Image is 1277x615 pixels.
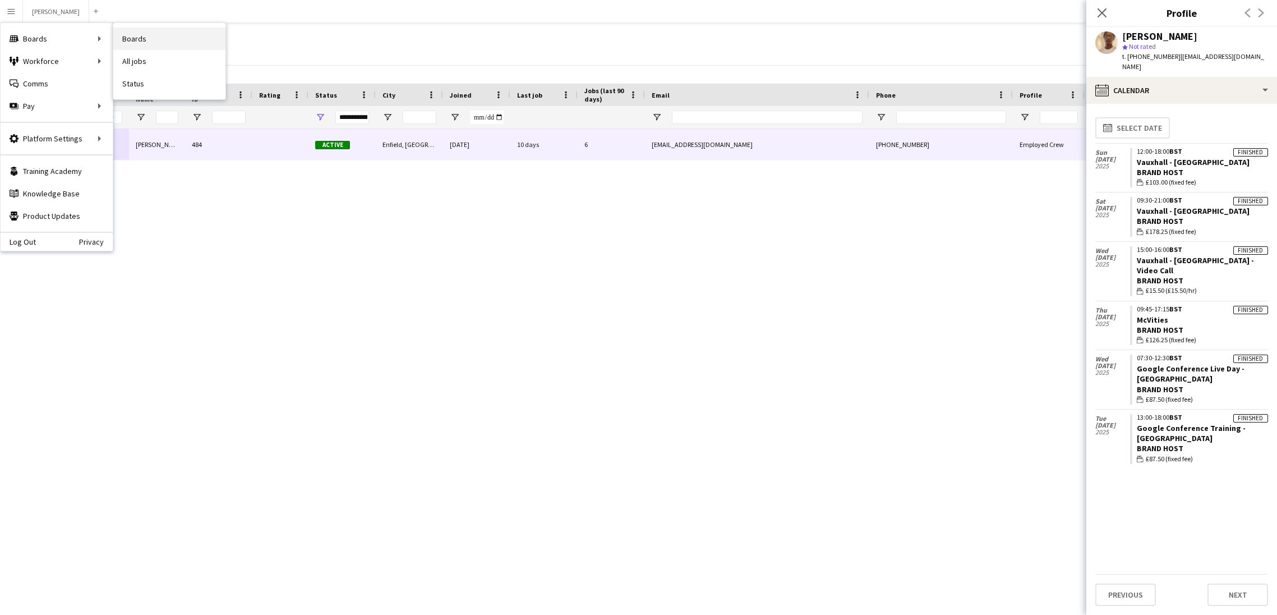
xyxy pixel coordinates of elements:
span: Status [315,91,337,99]
span: £15.50 (£15.50/hr) [1146,286,1197,296]
button: Open Filter Menu [382,112,393,122]
div: Brand Host [1137,384,1268,394]
div: [EMAIL_ADDRESS][DOMAIN_NAME] [645,129,869,160]
h3: Profile [1086,6,1277,20]
span: 2025 [1095,369,1130,376]
span: [DATE] [1095,314,1130,320]
span: Profile [1020,91,1042,99]
span: City [382,91,395,99]
span: 2025 [1095,429,1130,435]
div: Finished [1233,355,1268,363]
button: Next [1207,584,1268,606]
div: 6 [578,129,645,160]
span: £178.25 (fixed fee) [1146,227,1196,237]
div: 07:30-12:30 [1137,355,1268,361]
span: 2025 [1095,212,1130,218]
a: Google Conference Live Day - [GEOGRAPHIC_DATA] [1137,364,1244,384]
a: Boards [113,27,225,50]
div: 484 [185,129,252,160]
span: [DATE] [1095,362,1130,369]
span: 2025 [1095,320,1130,327]
button: Open Filter Menu [1020,112,1030,122]
button: Select date [1095,117,1170,139]
div: [PERSON_NAME] [1122,31,1197,42]
div: 10 days [510,129,578,160]
span: Wed [1095,247,1130,254]
div: [PHONE_NUMBER] [869,129,1013,160]
div: 13:00-18:00 [1137,414,1268,421]
a: Vauxhall - [GEOGRAPHIC_DATA] [1137,157,1250,167]
span: £87.50 (fixed fee) [1146,394,1193,405]
input: Joined Filter Input [470,111,504,124]
div: [DATE] [443,129,510,160]
div: Brand Host [1137,216,1268,226]
div: Boards [1,27,113,50]
span: Not rated [1129,42,1156,51]
span: Sat [1095,198,1130,205]
button: Open Filter Menu [315,112,325,122]
input: Workforce ID Filter Input [212,111,246,124]
div: Brand Host [1137,325,1268,335]
div: Brand Host [1137,443,1268,453]
a: All jobs [113,50,225,72]
span: Tue [1095,415,1130,422]
div: Finished [1233,148,1268,157]
button: [PERSON_NAME] [23,1,89,22]
button: Open Filter Menu [876,112,886,122]
div: Finished [1233,246,1268,255]
span: £87.50 (fixed fee) [1146,454,1193,464]
span: BST [1169,305,1182,313]
input: Profile Filter Input [1040,111,1078,124]
a: Status [113,72,225,95]
input: Last Name Filter Input [156,111,178,124]
button: Open Filter Menu [652,112,662,122]
div: 15:00-16:00 [1137,246,1268,253]
div: Finished [1233,197,1268,205]
span: [DATE] [1095,254,1130,261]
span: BST [1169,196,1182,204]
span: Sun [1095,149,1130,156]
div: Brand Host [1137,167,1268,177]
span: BST [1169,413,1182,421]
span: t. [PHONE_NUMBER] [1122,52,1181,61]
span: Phone [876,91,896,99]
button: Open Filter Menu [136,112,146,122]
div: Pay [1,95,113,117]
div: Calendar [1086,77,1277,104]
button: Open Filter Menu [450,112,460,122]
div: Brand Host [1137,276,1268,286]
span: [DATE] [1095,422,1130,429]
a: Product Updates [1,205,113,227]
span: Wed [1095,356,1130,362]
span: Active [315,141,350,149]
button: Previous [1095,584,1156,606]
span: | [EMAIL_ADDRESS][DOMAIN_NAME] [1122,52,1264,71]
div: 28 [1085,129,1132,160]
a: Training Academy [1,160,113,182]
a: Log Out [1,237,36,246]
span: Joined [450,91,472,99]
span: 2025 [1095,261,1130,268]
a: Vauxhall - [GEOGRAPHIC_DATA] - Video Call [1137,255,1254,276]
div: Enfield, [GEOGRAPHIC_DATA] [376,129,443,160]
span: Rating [259,91,280,99]
span: BST [1169,354,1182,362]
div: Finished [1233,306,1268,314]
div: Finished [1233,414,1268,423]
span: Thu [1095,307,1130,314]
input: Phone Filter Input [896,111,1006,124]
div: 12:00-18:00 [1137,148,1268,155]
span: £126.25 (fixed fee) [1146,335,1196,345]
a: Knowledge Base [1,182,113,205]
a: Comms [1,72,113,95]
a: McVities [1137,315,1168,325]
input: City Filter Input [403,111,436,124]
div: [PERSON_NAME] [129,129,185,160]
span: 2025 [1095,163,1130,169]
button: Open Filter Menu [192,112,202,122]
input: Email Filter Input [672,111,863,124]
span: BST [1169,245,1182,254]
span: Last job [517,91,542,99]
div: Employed Crew [1013,129,1085,160]
span: BST [1169,147,1182,155]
